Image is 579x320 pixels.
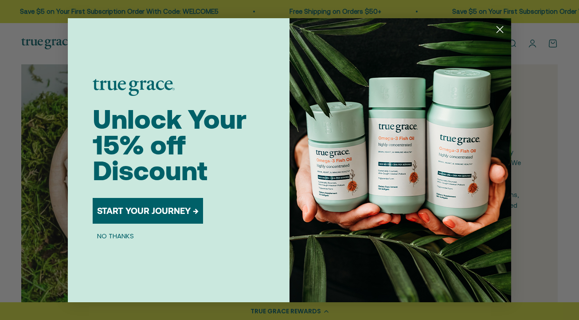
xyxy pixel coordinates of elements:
img: logo placeholder [93,79,175,96]
button: Close dialog [492,22,508,37]
button: START YOUR JOURNEY → [93,198,203,224]
img: 098727d5-50f8-4f9b-9554-844bb8da1403.jpeg [289,18,511,302]
button: NO THANKS [93,231,138,241]
span: Unlock Your 15% off Discount [93,104,246,186]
